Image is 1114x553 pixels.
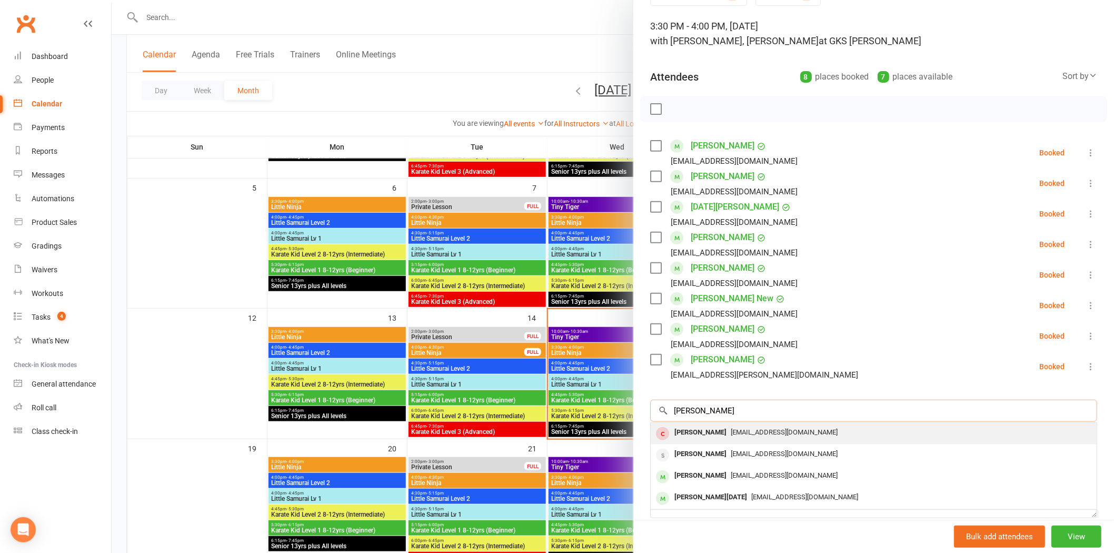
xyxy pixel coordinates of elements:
a: Product Sales [14,211,111,234]
div: [PERSON_NAME] [670,425,731,440]
a: [PERSON_NAME] New [691,290,773,307]
div: member [656,470,669,483]
div: Class check-in [32,427,78,436]
div: [PERSON_NAME] [670,447,731,462]
a: [PERSON_NAME] [691,321,754,338]
div: 7 [878,71,889,83]
div: General attendance [32,380,96,388]
div: places booked [800,70,869,84]
a: [PERSON_NAME] [691,137,754,154]
div: Waivers [32,265,57,274]
div: Booked [1039,302,1065,309]
div: [EMAIL_ADDRESS][DOMAIN_NAME] [671,307,798,321]
div: Calendar [32,100,62,108]
a: Reports [14,140,111,163]
div: Dashboard [32,52,68,61]
div: Payments [32,123,65,132]
a: Gradings [14,234,111,258]
a: Clubworx [13,11,39,37]
div: [PERSON_NAME][DATE] [670,490,751,505]
div: Reports [32,147,57,155]
div: Booked [1039,363,1065,370]
div: [EMAIL_ADDRESS][DOMAIN_NAME] [671,276,798,290]
div: Messages [32,171,65,179]
div: member [656,492,669,505]
div: Booked [1039,210,1065,218]
a: Dashboard [14,45,111,68]
div: [PERSON_NAME] [670,468,731,483]
a: [PERSON_NAME] [691,168,754,185]
div: member [656,427,669,440]
div: What's New [32,337,69,345]
a: [PERSON_NAME] [691,229,754,246]
span: [EMAIL_ADDRESS][DOMAIN_NAME] [731,428,838,436]
div: [EMAIL_ADDRESS][PERSON_NAME][DOMAIN_NAME] [671,368,858,382]
a: [PERSON_NAME] [691,351,754,368]
div: Product Sales [32,218,77,226]
div: Booked [1039,271,1065,279]
a: Messages [14,163,111,187]
div: Automations [32,194,74,203]
div: places available [878,70,953,84]
div: Open Intercom Messenger [11,517,36,542]
div: [EMAIL_ADDRESS][DOMAIN_NAME] [671,185,798,199]
a: Payments [14,116,111,140]
div: Workouts [32,289,63,298]
a: Roll call [14,396,111,420]
a: Workouts [14,282,111,305]
a: [PERSON_NAME] [691,260,754,276]
span: [EMAIL_ADDRESS][DOMAIN_NAME] [731,450,838,458]
div: People [32,76,54,84]
a: General attendance kiosk mode [14,372,111,396]
div: 3:30 PM - 4:00 PM, [DATE] [650,19,1097,48]
button: Bulk add attendees [954,526,1045,548]
button: View [1051,526,1101,548]
div: [EMAIL_ADDRESS][DOMAIN_NAME] [671,154,798,168]
span: [EMAIL_ADDRESS][DOMAIN_NAME] [751,493,858,501]
div: Tasks [32,313,51,321]
a: Waivers [14,258,111,282]
a: [DATE][PERSON_NAME] [691,199,779,215]
div: Booked [1039,180,1065,187]
div: [EMAIL_ADDRESS][DOMAIN_NAME] [671,246,798,260]
span: at GKS [PERSON_NAME] [819,35,921,46]
div: Booked [1039,332,1065,340]
div: Attendees [650,70,699,84]
input: Search to add attendees [650,400,1097,422]
div: Booked [1039,149,1065,156]
a: What's New [14,329,111,353]
a: Tasks 4 [14,305,111,329]
span: [EMAIL_ADDRESS][DOMAIN_NAME] [731,471,838,479]
div: [EMAIL_ADDRESS][DOMAIN_NAME] [671,215,798,229]
div: Gradings [32,242,62,250]
a: Class kiosk mode [14,420,111,443]
span: with [PERSON_NAME], [PERSON_NAME] [650,35,819,46]
div: Booked [1039,241,1065,248]
div: [EMAIL_ADDRESS][DOMAIN_NAME] [671,338,798,351]
div: Sort by [1062,70,1097,83]
a: Automations [14,187,111,211]
div: Roll call [32,403,56,412]
div: 8 [800,71,812,83]
span: 4 [57,312,66,321]
div: member [656,449,669,462]
a: Calendar [14,92,111,116]
a: People [14,68,111,92]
